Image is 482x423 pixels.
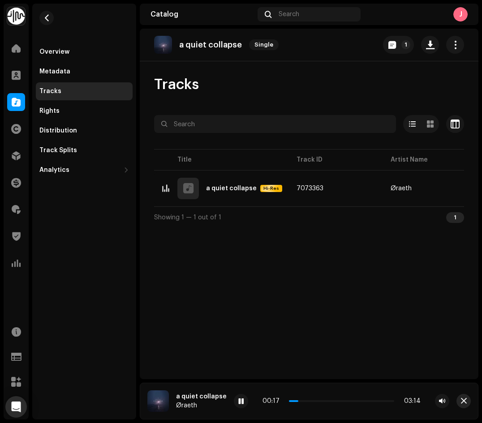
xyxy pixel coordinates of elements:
re-m-nav-item: Overview [36,43,133,61]
div: a quiet collapse [176,393,227,400]
input: Search [154,115,396,133]
re-m-nav-dropdown: Analytics [36,161,133,179]
div: 00:17 [263,397,285,405]
span: Single [249,39,279,50]
div: Distribution [39,127,77,134]
button: 1 [383,36,414,54]
div: Track Splits [39,147,77,154]
div: 03:14 [398,397,421,405]
span: 7073363 [297,185,323,192]
span: Search [279,11,299,18]
re-m-nav-item: Track Splits [36,141,133,159]
p-badge: 1 [401,40,410,49]
img: f5dfcec5-3b35-4c1f-9e35-6981a2b40c4f [154,36,172,54]
div: Rights [39,107,60,115]
re-m-nav-item: Rights [36,102,133,120]
div: 1 [446,212,464,223]
span: Hi-Res [261,185,281,192]
div: Øraeth [391,185,412,192]
div: a quiet collapse [206,185,257,192]
div: J [453,7,468,21]
span: Tracks [154,76,199,94]
img: f5dfcec5-3b35-4c1f-9e35-6981a2b40c4f [147,390,169,412]
div: Open Intercom Messenger [5,396,27,418]
img: 0f74c21f-6d1c-4dbc-9196-dbddad53419e [7,7,25,25]
div: Øraeth [176,402,227,409]
div: Overview [39,48,69,56]
div: Analytics [39,167,69,174]
span: Showing 1 — 1 out of 1 [154,214,221,221]
re-m-nav-item: Tracks [36,82,133,100]
div: Tracks [39,88,61,95]
img: equalizer-dark.gif [160,183,172,194]
re-m-nav-item: Distribution [36,122,133,140]
div: Catalog [151,11,254,18]
div: Metadata [39,68,70,75]
span: Øraeth [391,185,470,192]
re-m-nav-item: Metadata [36,63,133,81]
p: a quiet collapse [179,40,242,50]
